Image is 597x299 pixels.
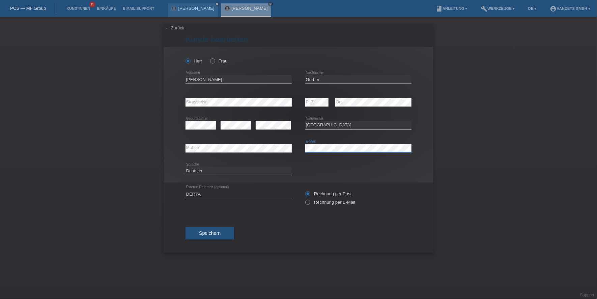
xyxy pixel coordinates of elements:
[546,6,594,10] a: account_circleHandeys GmbH ▾
[186,58,202,64] label: Herr
[186,35,411,44] h1: Kunde bearbeiten
[10,6,46,11] a: POS — MF Group
[268,2,273,6] a: close
[89,2,95,7] span: 15
[216,2,219,6] i: close
[215,2,220,6] a: close
[481,5,488,12] i: build
[93,6,119,10] a: Einkäufe
[305,191,351,196] label: Rechnung per Post
[305,191,310,200] input: Rechnung per Post
[210,58,227,64] label: Frau
[305,200,310,208] input: Rechnung per E-Mail
[432,6,471,10] a: bookAnleitung ▾
[478,6,518,10] a: buildWerkzeuge ▾
[436,5,443,12] i: book
[119,6,158,10] a: E-Mail Support
[550,5,557,12] i: account_circle
[199,230,221,236] span: Speichern
[186,58,190,63] input: Herr
[305,200,355,205] label: Rechnung per E-Mail
[232,6,268,11] a: [PERSON_NAME]
[63,6,93,10] a: Kund*innen
[580,293,594,297] a: Support
[178,6,215,11] a: [PERSON_NAME]
[165,25,184,30] a: ← Zurück
[269,2,272,6] i: close
[210,58,215,63] input: Frau
[186,227,234,240] button: Speichern
[525,6,540,10] a: DE ▾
